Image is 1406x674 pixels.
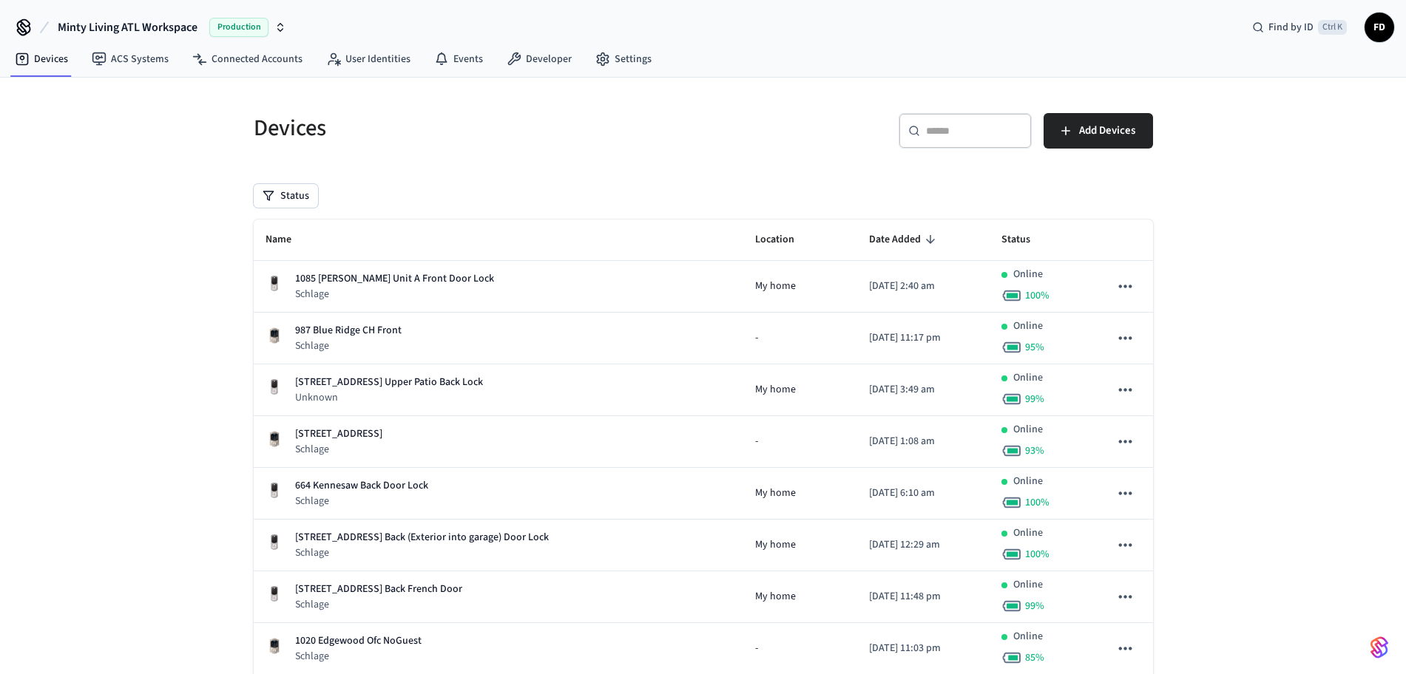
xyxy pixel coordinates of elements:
a: Devices [3,46,80,72]
img: Schlage Sense Smart Deadbolt with Camelot Trim, Front [266,637,283,655]
span: Minty Living ATL Workspace [58,18,197,36]
span: Find by ID [1268,20,1314,35]
span: Location [755,228,814,251]
img: Schlage Sense Smart Deadbolt with Camelot Trim, Front [266,327,283,344]
span: Status [1001,228,1050,251]
p: Online [1013,629,1043,644]
span: 95 % [1025,340,1044,355]
img: Yale Assure Touchscreen Wifi Smart Lock, Satin Nickel, Front [266,482,283,500]
span: 100 % [1025,547,1050,562]
span: 100 % [1025,288,1050,303]
span: Date Added [869,228,940,251]
p: Online [1013,267,1043,282]
p: Schlage [295,287,494,302]
span: Add Devices [1079,121,1135,140]
p: 664 Kennesaw Back Door Lock [295,478,428,494]
p: [DATE] 11:17 pm [869,330,978,346]
span: 100 % [1025,495,1050,510]
h5: Devices [254,113,694,143]
p: Schlage [295,338,402,353]
span: Name [266,228,311,251]
p: 987 Blue Ridge CH Front [295,323,402,338]
p: Online [1013,370,1043,386]
p: [DATE] 11:48 pm [869,589,978,605]
p: Schlage [295,442,382,457]
span: 99 % [1025,392,1044,406]
a: Settings [584,46,663,72]
img: Yale Assure Touchscreen Wifi Smart Lock, Satin Nickel, Front [266,534,283,551]
button: Status [254,184,318,208]
img: Yale Assure Touchscreen Wifi Smart Lock, Satin Nickel, Front [266,275,283,293]
p: [DATE] 6:10 am [869,486,978,501]
span: 99 % [1025,599,1044,613]
button: Add Devices [1044,113,1153,149]
p: [DATE] 11:03 pm [869,641,978,656]
span: 85 % [1025,650,1044,665]
a: Connected Accounts [180,46,314,72]
a: Developer [495,46,584,72]
span: Production [209,18,268,37]
p: Schlage [295,494,428,508]
p: Online [1013,319,1043,334]
p: [DATE] 3:49 am [869,382,978,398]
p: Schlage [295,597,462,612]
p: [DATE] 12:29 am [869,537,978,553]
p: 1085 [PERSON_NAME] Unit A Front Door Lock [295,271,494,287]
span: - [755,641,758,656]
span: My home [755,382,796,398]
p: [STREET_ADDRESS] Upper Patio Back Lock [295,375,483,390]
p: Unknown [295,390,483,405]
img: Yale Assure Touchscreen Wifi Smart Lock, Satin Nickel, Front [266,378,283,396]
p: Schlage [295,545,549,560]
span: FD [1366,14,1393,41]
img: Schlage Sense Smart Deadbolt with Camelot Trim, Front [266,430,283,448]
a: Events [422,46,495,72]
span: My home [755,589,796,605]
span: - [755,330,758,346]
span: My home [755,537,796,553]
p: Online [1013,525,1043,541]
a: User Identities [314,46,422,72]
div: Find by IDCtrl K [1240,14,1359,41]
img: SeamLogoGradient.69752ec5.svg [1370,636,1388,659]
button: FD [1365,13,1394,42]
p: Online [1013,577,1043,593]
p: [STREET_ADDRESS] Back (Exterior into garage) Door Lock [295,530,549,545]
span: My home [755,486,796,501]
p: [STREET_ADDRESS] Back French Door [295,582,462,597]
img: Yale Assure Touchscreen Wifi Smart Lock, Satin Nickel, Front [266,585,283,603]
span: Ctrl K [1318,20,1347,35]
p: 1020 Edgewood Ofc NoGuest [295,633,422,649]
p: [STREET_ADDRESS] [295,426,382,442]
span: My home [755,279,796,294]
p: Online [1013,474,1043,489]
p: [DATE] 2:40 am [869,279,978,294]
a: ACS Systems [80,46,180,72]
p: Online [1013,422,1043,438]
span: 93 % [1025,443,1044,458]
span: - [755,434,758,449]
p: [DATE] 1:08 am [869,434,978,449]
p: Schlage [295,649,422,664]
